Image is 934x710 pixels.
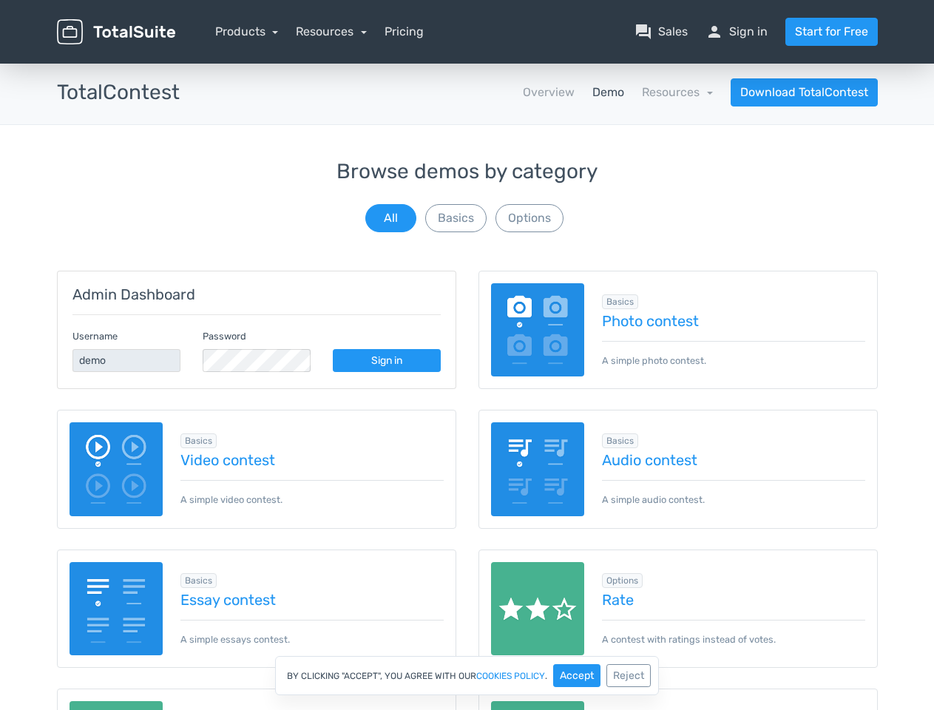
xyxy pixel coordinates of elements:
img: rate.png.webp [491,562,585,656]
a: Resources [642,85,713,99]
span: Browse all in Basics [180,573,217,588]
span: Browse all in Basics [602,294,638,309]
img: TotalSuite for WordPress [57,19,175,45]
button: All [365,204,416,232]
button: Accept [553,664,600,687]
a: personSign in [705,23,768,41]
a: Start for Free [785,18,878,46]
p: A contest with ratings instead of votes. [602,620,865,646]
span: Browse all in Basics [602,433,638,448]
p: A simple photo contest. [602,341,865,368]
button: Reject [606,664,651,687]
label: Password [203,329,246,343]
a: question_answerSales [634,23,688,41]
a: Photo contest [602,313,865,329]
span: person [705,23,723,41]
a: Download TotalContest [731,78,878,106]
a: Audio contest [602,452,865,468]
a: Overview [523,84,575,101]
p: A simple essays contest. [180,620,444,646]
button: Basics [425,204,487,232]
h3: TotalContest [57,81,180,104]
a: Resources [296,24,367,38]
span: Browse all in Basics [180,433,217,448]
a: Demo [592,84,624,101]
img: image-poll.png.webp [491,283,585,377]
a: Pricing [385,23,424,41]
span: Browse all in Options [602,573,643,588]
button: Options [495,204,564,232]
img: video-poll.png.webp [70,422,163,516]
h3: Browse demos by category [57,160,878,183]
a: Video contest [180,452,444,468]
a: Sign in [333,349,441,372]
span: question_answer [634,23,652,41]
label: Username [72,329,118,343]
a: cookies policy [476,672,545,680]
h5: Admin Dashboard [72,286,441,302]
a: Products [215,24,279,38]
a: Essay contest [180,592,444,608]
div: By clicking "Accept", you agree with our . [275,656,659,695]
p: A simple video contest. [180,480,444,507]
a: Rate [602,592,865,608]
p: A simple audio contest. [602,480,865,507]
img: essay-contest.png.webp [70,562,163,656]
img: audio-poll.png.webp [491,422,585,516]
